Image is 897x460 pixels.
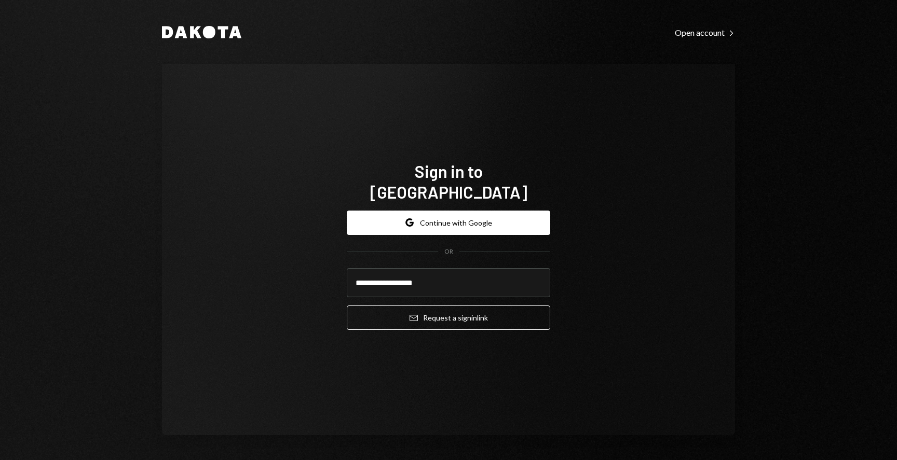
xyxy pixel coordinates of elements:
[675,26,735,38] a: Open account
[347,305,550,330] button: Request a signinlink
[529,276,542,289] keeper-lock: Open Keeper Popup
[347,161,550,202] h1: Sign in to [GEOGRAPHIC_DATA]
[675,27,735,38] div: Open account
[444,247,453,256] div: OR
[347,211,550,235] button: Continue with Google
